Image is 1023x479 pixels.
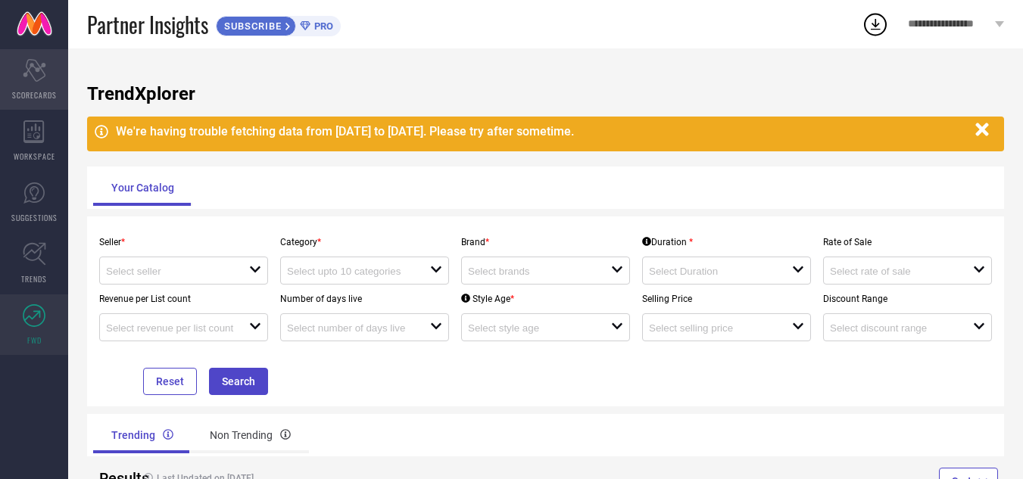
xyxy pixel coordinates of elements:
[217,20,285,32] span: SUBSCRIBE
[280,237,449,247] p: Category
[99,237,268,247] p: Seller
[461,294,514,304] div: Style Age
[642,237,693,247] div: Duration
[823,294,992,304] p: Discount Range
[310,20,333,32] span: PRO
[642,294,811,304] p: Selling Price
[287,322,416,334] input: Select number of days live
[11,212,58,223] span: SUGGESTIONS
[27,334,42,346] span: FWD
[87,9,208,40] span: Partner Insights
[830,322,959,334] input: Select discount range
[649,266,778,277] input: Select Duration
[209,368,268,395] button: Search
[287,266,416,277] input: Select upto 10 categories
[14,151,55,162] span: WORKSPACE
[116,124,968,138] div: We're having trouble fetching data from [DATE] to [DATE]. Please try after sometime.
[106,266,235,277] input: Select seller
[830,266,959,277] input: Select rate of sale
[192,417,309,453] div: Non Trending
[280,294,449,304] p: Number of days live
[21,273,47,285] span: TRENDS
[461,237,630,247] p: Brand
[823,237,992,247] p: Rate of Sale
[87,83,1004,104] h1: TrendXplorer
[216,12,341,36] a: SUBSCRIBEPRO
[143,368,197,395] button: Reset
[862,11,889,38] div: Open download list
[93,170,192,206] div: Your Catalog
[649,322,778,334] input: Select selling price
[106,322,235,334] input: Select revenue per list count
[99,294,268,304] p: Revenue per List count
[468,322,597,334] input: Select style age
[12,89,57,101] span: SCORECARDS
[93,417,192,453] div: Trending
[468,266,597,277] input: Select brands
